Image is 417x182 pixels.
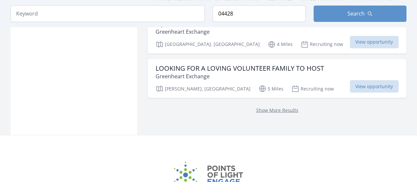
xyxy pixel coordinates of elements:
a: Show More Results [256,107,298,113]
p: [GEOGRAPHIC_DATA], [GEOGRAPHIC_DATA] [156,40,260,48]
input: Keyword [11,5,205,22]
p: [PERSON_NAME], [GEOGRAPHIC_DATA] [156,85,251,92]
input: Location [213,5,306,22]
p: Greenheart Exchange [156,72,324,80]
span: View opportunity [350,80,399,92]
p: Recruiting now [291,85,334,92]
span: View opportunity [350,36,399,48]
p: Recruiting now [301,40,343,48]
a: LOOKING FOR A LOVING VOLUNTEER FAMILY TO HOST Greenheart Exchange [PERSON_NAME], [GEOGRAPHIC_DATA... [148,59,406,98]
span: Search [347,10,365,18]
p: Greenheart Exchange [156,28,316,36]
h3: LOOKING FOR A LOVING VOLUNTEER FAMILY TO HOST [156,64,324,72]
button: Search [313,5,406,22]
p: 4 Miles [268,40,293,48]
p: 5 Miles [258,85,283,92]
h3: Open Your Home to an International Student [DATE]! [156,20,316,28]
a: Open Your Home to an International Student [DATE]! Greenheart Exchange [GEOGRAPHIC_DATA], [GEOGRA... [148,15,406,54]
